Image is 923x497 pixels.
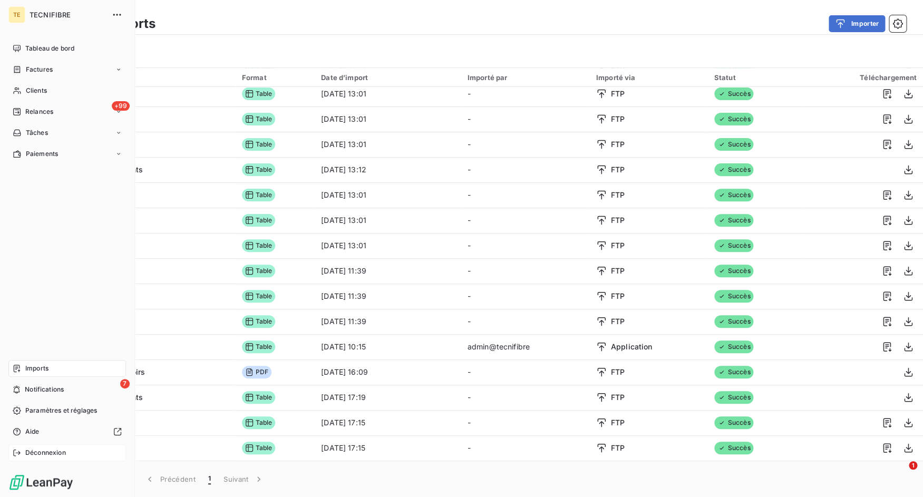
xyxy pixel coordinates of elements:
[714,138,754,151] span: Succès
[714,265,754,277] span: Succès
[611,443,625,453] span: FTP
[315,182,461,208] td: [DATE] 13:01
[611,367,625,377] span: FTP
[242,214,276,227] span: Table
[909,461,917,470] span: 1
[315,334,461,359] td: [DATE] 10:15
[25,448,66,457] span: Déconnexion
[611,114,625,124] span: FTP
[461,208,590,233] td: -
[242,391,276,404] span: Table
[461,233,590,258] td: -
[8,423,126,440] a: Aide
[25,44,74,53] span: Tableau de bord
[315,461,461,486] td: [DATE] 17:15
[242,73,308,82] div: Format
[138,468,202,490] button: Précédent
[714,315,754,328] span: Succès
[315,132,461,157] td: [DATE] 13:01
[461,385,590,410] td: -
[242,416,276,429] span: Table
[25,406,97,415] span: Paramètres et réglages
[611,164,625,175] span: FTP
[611,417,625,428] span: FTP
[242,366,271,378] span: PDF
[461,284,590,309] td: -
[810,73,917,82] div: Téléchargement
[315,233,461,258] td: [DATE] 13:01
[242,315,276,328] span: Table
[120,379,130,388] span: 7
[51,73,229,82] div: Import
[887,461,912,486] iframe: Intercom live chat
[8,474,74,491] img: Logo LeanPay
[315,385,461,410] td: [DATE] 17:19
[112,101,130,111] span: +99
[714,366,754,378] span: Succès
[611,291,625,301] span: FTP
[315,106,461,132] td: [DATE] 13:01
[321,73,454,82] div: Date d’import
[611,89,625,99] span: FTP
[461,309,590,334] td: -
[26,149,58,159] span: Paiements
[315,435,461,461] td: [DATE] 17:15
[217,468,270,490] button: Suivant
[26,86,47,95] span: Clients
[714,290,754,303] span: Succès
[714,189,754,201] span: Succès
[611,342,653,352] span: Application
[242,239,276,252] span: Table
[596,73,702,82] div: Importé via
[461,157,590,182] td: -
[714,416,754,429] span: Succès
[611,139,625,150] span: FTP
[461,359,590,385] td: -
[25,385,64,394] span: Notifications
[242,163,276,176] span: Table
[315,410,461,435] td: [DATE] 17:15
[26,65,53,74] span: Factures
[461,334,590,359] td: admin@tecnifibre
[242,265,276,277] span: Table
[25,107,53,116] span: Relances
[242,113,276,125] span: Table
[461,258,590,284] td: -
[461,132,590,157] td: -
[315,309,461,334] td: [DATE] 11:39
[8,6,25,23] div: TE
[611,215,625,226] span: FTP
[208,474,211,484] span: 1
[461,461,590,486] td: -
[315,258,461,284] td: [DATE] 11:39
[242,340,276,353] span: Table
[30,11,105,19] span: TECNIFIBRE
[242,442,276,454] span: Table
[315,208,461,233] td: [DATE] 13:01
[461,81,590,106] td: -
[242,87,276,100] span: Table
[611,266,625,276] span: FTP
[611,392,625,403] span: FTP
[714,214,754,227] span: Succès
[714,442,754,454] span: Succès
[714,340,754,353] span: Succès
[242,138,276,151] span: Table
[611,240,625,251] span: FTP
[461,410,590,435] td: -
[468,73,584,82] div: Importé par
[242,189,276,201] span: Table
[714,163,754,176] span: Succès
[242,290,276,303] span: Table
[25,427,40,436] span: Aide
[714,113,754,125] span: Succès
[26,128,48,138] span: Tâches
[461,106,590,132] td: -
[611,316,625,327] span: FTP
[461,182,590,208] td: -
[829,15,885,32] button: Importer
[202,468,217,490] button: 1
[315,284,461,309] td: [DATE] 11:39
[611,190,625,200] span: FTP
[315,359,461,385] td: [DATE] 16:09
